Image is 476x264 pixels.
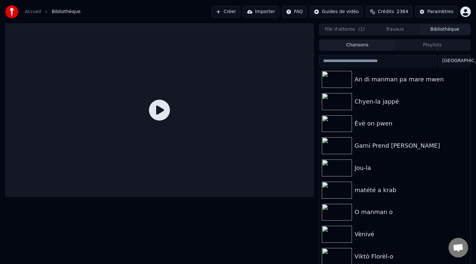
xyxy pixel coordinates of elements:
span: Crédits [378,8,394,15]
button: Travaux [370,25,420,34]
button: Bibliothèque [420,25,470,34]
button: Playlists [395,41,470,50]
button: Chansons [320,41,395,50]
div: matété a krab [355,186,468,195]
div: Èvè on pwen [355,119,468,128]
div: Paramètres [427,8,453,15]
button: Paramètres [415,6,458,18]
div: Chyen-la jappé [355,97,468,106]
button: Importer [243,6,279,18]
div: Vènivé [355,230,468,239]
button: File d'attente [320,25,370,34]
span: ( 1 ) [358,26,365,33]
div: Jou-la [355,163,468,173]
button: Crédits2364 [366,6,412,18]
button: Guides de vidéo [310,6,363,18]
span: 2364 [397,8,409,15]
button: Créer [211,6,240,18]
img: youka [5,5,18,18]
nav: breadcrumb [25,8,81,15]
div: O manman o [355,207,468,217]
a: Ouvrir le chat [449,238,468,257]
div: Garni Prend [PERSON_NAME] [355,141,468,150]
span: Bibliothèque [52,8,81,15]
div: An di manman pa mare mwen [355,75,468,84]
div: Viktò Florèl-o [355,252,468,261]
button: FAQ [282,6,307,18]
a: Accueil [25,8,41,15]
